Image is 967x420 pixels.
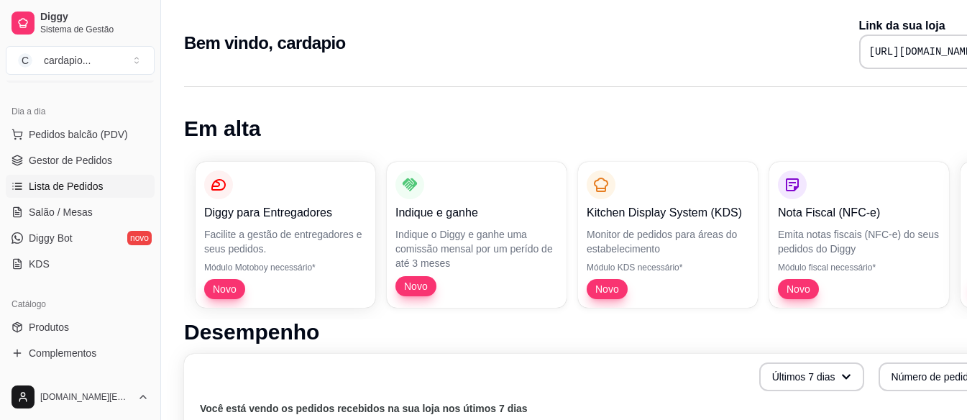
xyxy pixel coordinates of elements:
[759,362,864,391] button: Últimos 7 dias
[6,227,155,250] a: Diggy Botnovo
[395,227,558,270] p: Indique o Diggy e ganhe uma comissão mensal por um perído de até 3 meses
[40,391,132,403] span: [DOMAIN_NAME][EMAIL_ADDRESS][DOMAIN_NAME]
[29,153,112,168] span: Gestor de Pedidos
[587,204,749,222] p: Kitchen Display System (KDS)
[6,201,155,224] a: Salão / Mesas
[207,282,242,296] span: Novo
[6,293,155,316] div: Catálogo
[40,11,149,24] span: Diggy
[6,380,155,414] button: [DOMAIN_NAME][EMAIL_ADDRESS][DOMAIN_NAME]
[6,149,155,172] a: Gestor de Pedidos
[778,262,940,273] p: Módulo fiscal necessário*
[6,252,155,275] a: KDS
[29,179,104,193] span: Lista de Pedidos
[29,320,69,334] span: Produtos
[6,316,155,339] a: Produtos
[387,162,567,308] button: Indique e ganheIndique o Diggy e ganhe uma comissão mensal por um perído de até 3 mesesNovo
[18,53,32,68] span: C
[398,279,434,293] span: Novo
[204,227,367,256] p: Facilite a gestão de entregadores e seus pedidos.
[6,123,155,146] button: Pedidos balcão (PDV)
[395,204,558,222] p: Indique e ganhe
[204,262,367,273] p: Módulo Motoboy necessário*
[29,205,93,219] span: Salão / Mesas
[590,282,625,296] span: Novo
[40,24,149,35] span: Sistema de Gestão
[587,227,749,256] p: Monitor de pedidos para áreas do estabelecimento
[778,227,940,256] p: Emita notas fiscais (NFC-e) do seus pedidos do Diggy
[200,403,528,414] text: Você está vendo os pedidos recebidos na sua loja nos útimos 7 dias
[587,262,749,273] p: Módulo KDS necessário*
[6,46,155,75] button: Select a team
[6,175,155,198] a: Lista de Pedidos
[196,162,375,308] button: Diggy para EntregadoresFacilite a gestão de entregadores e seus pedidos.Módulo Motoboy necessário...
[769,162,949,308] button: Nota Fiscal (NFC-e)Emita notas fiscais (NFC-e) do seus pedidos do DiggyMódulo fiscal necessário*Novo
[778,204,940,222] p: Nota Fiscal (NFC-e)
[6,6,155,40] a: DiggySistema de Gestão
[578,162,758,308] button: Kitchen Display System (KDS)Monitor de pedidos para áreas do estabelecimentoMódulo KDS necessário...
[29,231,73,245] span: Diggy Bot
[44,53,91,68] div: cardapio ...
[29,346,96,360] span: Complementos
[6,100,155,123] div: Dia a dia
[204,204,367,222] p: Diggy para Entregadores
[29,257,50,271] span: KDS
[6,342,155,365] a: Complementos
[781,282,816,296] span: Novo
[184,32,346,55] h2: Bem vindo, cardapio
[29,127,128,142] span: Pedidos balcão (PDV)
